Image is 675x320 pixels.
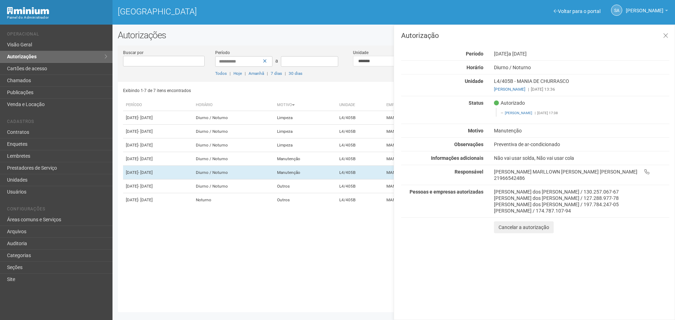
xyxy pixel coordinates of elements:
a: [PERSON_NAME] [494,87,525,92]
a: 7 dias [271,71,282,76]
div: Preventiva de ar-condicionado [489,141,675,148]
td: L4/405B [336,166,384,179]
div: [PERSON_NAME] dos [PERSON_NAME] / 197.784.247-05 [494,201,669,208]
span: | [267,71,268,76]
div: Painel do Administrador [7,14,107,21]
button: Cancelar a autorização [494,221,554,233]
span: - [DATE] [138,170,153,175]
span: a [275,58,278,64]
strong: Pessoas e empresas autorizadas [410,189,483,195]
td: L4/405B [336,138,384,152]
img: Minium [7,7,49,14]
span: a [DATE] [508,51,527,57]
div: [PERSON_NAME] dos [PERSON_NAME] / 130.257.067-67 [494,189,669,195]
span: - [DATE] [138,197,153,202]
strong: Responsável [455,169,483,175]
td: Diurno / Noturno [193,138,274,152]
label: Unidade [353,50,368,56]
span: | [245,71,246,76]
td: Diurno / Noturno [193,152,274,166]
div: Manutenção [489,128,675,134]
div: [DATE] 13:36 [494,86,669,92]
div: Exibindo 1-7 de 7 itens encontrados [123,85,392,96]
td: Outros [274,193,336,207]
strong: Status [469,100,483,106]
td: L4/405B [336,179,384,193]
a: Voltar para o portal [554,8,600,14]
td: Manutenção [274,166,336,179]
td: [DATE] [123,152,193,166]
div: [PERSON_NAME] MARLLOWN [PERSON_NAME] [PERSON_NAME] 21966542486 [489,169,675,181]
td: Diurno / Noturno [193,125,274,138]
td: Limpeza [274,111,336,125]
strong: Período [466,51,483,57]
strong: Informações adicionais [431,155,483,161]
td: [DATE] [123,193,193,207]
th: Empresa [384,99,492,111]
th: Horário [193,99,274,111]
td: MANIA DE CHURRASCO [384,111,492,125]
td: [DATE] [123,166,193,179]
th: Período [123,99,193,111]
td: L4/405B [336,193,384,207]
a: Amanhã [249,71,264,76]
li: Configurações [7,207,107,214]
div: Não vai usar solda, Não vai usar cola [489,155,675,161]
span: - [DATE] [138,129,153,134]
strong: Unidade [465,78,483,84]
div: [PERSON_NAME] dos [PERSON_NAME] / 127.288.977-78 [494,195,669,201]
div: Diurno / Noturno [489,64,675,71]
td: Noturno [193,193,274,207]
td: L4/405B [336,125,384,138]
a: SA [611,5,622,16]
td: Manutenção [274,152,336,166]
td: MANIA DE CHURRASCO [384,138,492,152]
td: MANIA DE CHURRASCO [384,152,492,166]
li: Cadastros [7,119,107,126]
div: [PERSON_NAME] / 174.787.107-94 [494,208,669,214]
td: Outros [274,179,336,193]
div: L4/405B - MANIA DE CHURRASCO [489,78,675,92]
span: - [DATE] [138,143,153,148]
td: [DATE] [123,138,193,152]
td: L4/405B [336,152,384,166]
td: [DATE] [123,179,193,193]
label: Buscar por [123,50,143,56]
td: MANIA DE CHURRASCO [384,179,492,193]
a: Hoje [233,71,242,76]
span: | [230,71,231,76]
h2: Autorizações [118,30,670,40]
a: Todos [215,71,227,76]
th: Unidade [336,99,384,111]
strong: Motivo [468,128,483,133]
span: - [DATE] [138,184,153,189]
td: Diurno / Noturno [193,166,274,179]
td: L4/405B [336,111,384,125]
span: | [528,87,529,92]
strong: Horário [467,65,483,70]
span: - [DATE] [138,115,153,120]
h3: Autorização [401,32,669,39]
td: Diurno / Noturno [193,111,274,125]
h1: [GEOGRAPHIC_DATA] [118,7,388,16]
span: Silvio Anjos [626,1,663,13]
td: Limpeza [274,138,336,152]
div: [DATE] [489,51,675,57]
span: Autorizado [494,100,525,106]
footer: [DATE] 17:38 [501,111,666,116]
td: MANIA DE CHURRASCO [384,125,492,138]
th: Motivo [274,99,336,111]
a: 30 dias [289,71,302,76]
li: Operacional [7,32,107,39]
label: Período [215,50,230,56]
strong: Observações [454,142,483,147]
td: Limpeza [274,125,336,138]
td: MANIA DE CHURRASCO [384,166,492,179]
a: [PERSON_NAME] [505,111,532,115]
td: Diurno / Noturno [193,179,274,193]
td: [DATE] [123,125,193,138]
td: MANIA DE CHURRASCO [384,193,492,207]
span: - [DATE] [138,156,153,161]
a: [PERSON_NAME] [626,9,668,14]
